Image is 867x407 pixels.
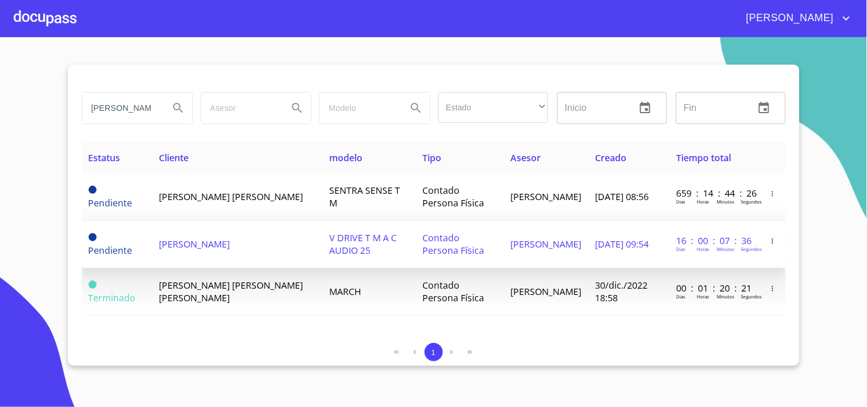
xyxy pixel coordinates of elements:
[717,293,734,300] p: Minutos
[330,232,397,257] span: V DRIVE T M A C AUDIO 25
[717,246,734,252] p: Minutos
[330,151,363,164] span: modelo
[676,198,685,205] p: Dias
[89,197,133,209] span: Pendiente
[511,151,541,164] span: Asesor
[741,246,762,252] p: Segundos
[676,293,685,300] p: Dias
[676,151,731,164] span: Tiempo total
[422,184,484,209] span: Contado Persona Física
[330,285,362,298] span: MARCH
[596,279,648,304] span: 30/dic./2022 18:58
[697,246,709,252] p: Horas
[741,293,762,300] p: Segundos
[422,151,441,164] span: Tipo
[741,198,762,205] p: Segundos
[511,190,582,203] span: [PERSON_NAME]
[511,285,582,298] span: [PERSON_NAME]
[89,281,97,289] span: Terminado
[159,238,230,250] span: [PERSON_NAME]
[425,343,443,361] button: 1
[82,93,160,123] input: search
[676,246,685,252] p: Dias
[402,94,430,122] button: Search
[320,93,398,123] input: search
[438,92,548,123] div: ​
[697,293,709,300] p: Horas
[596,238,649,250] span: [DATE] 09:54
[596,151,627,164] span: Creado
[89,244,133,257] span: Pendiente
[697,198,709,205] p: Horas
[159,279,303,304] span: [PERSON_NAME] [PERSON_NAME] [PERSON_NAME]
[431,348,436,357] span: 1
[89,151,121,164] span: Estatus
[159,190,303,203] span: [PERSON_NAME] [PERSON_NAME]
[201,93,279,123] input: search
[165,94,192,122] button: Search
[596,190,649,203] span: [DATE] 08:56
[89,186,97,194] span: Pendiente
[676,234,753,247] p: 16 : 00 : 07 : 36
[422,232,484,257] span: Contado Persona Física
[159,151,189,164] span: Cliente
[283,94,311,122] button: Search
[89,292,136,304] span: Terminado
[330,184,401,209] span: SENTRA SENSE T M
[422,279,484,304] span: Contado Persona Física
[717,198,734,205] p: Minutos
[738,9,840,27] span: [PERSON_NAME]
[511,238,582,250] span: [PERSON_NAME]
[676,187,753,199] p: 659 : 14 : 44 : 26
[738,9,853,27] button: account of current user
[89,233,97,241] span: Pendiente
[676,282,753,294] p: 00 : 01 : 20 : 21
